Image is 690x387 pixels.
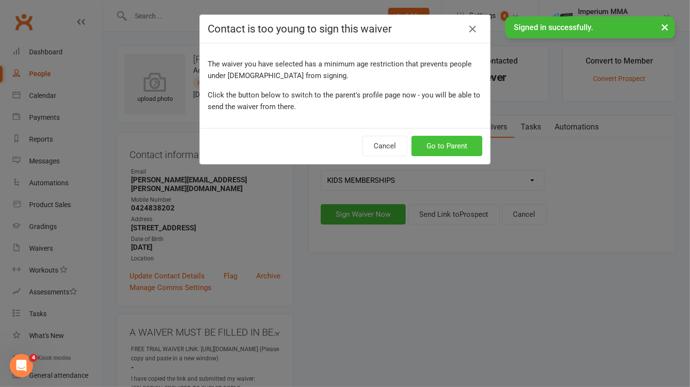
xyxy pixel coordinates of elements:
span: The waiver you have selected has a minimum age restriction that prevents people under [DEMOGRAPHI... [208,60,472,80]
span: 4 [30,354,37,362]
iframe: Intercom live chat [10,354,33,377]
button: Go to Parent [411,136,482,156]
span: Click the button below to switch to the parent's profile page now - you will be able to send the ... [208,91,480,111]
button: Cancel [362,136,407,156]
span: Signed in successfully. [514,23,593,32]
button: × [656,16,674,37]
